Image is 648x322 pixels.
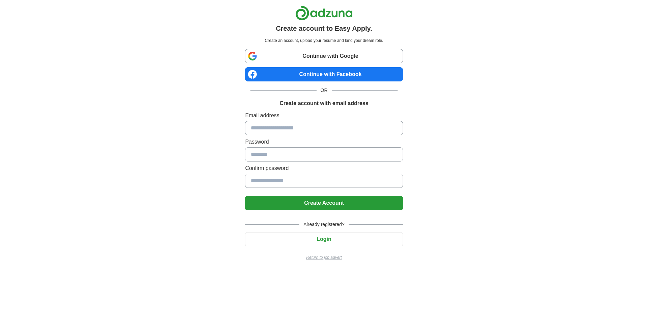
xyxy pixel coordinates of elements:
[276,23,372,33] h1: Create account to Easy Apply.
[279,99,368,107] h1: Create account with email address
[295,5,353,21] img: Adzuna logo
[245,196,403,210] button: Create Account
[245,164,403,172] label: Confirm password
[245,67,403,81] a: Continue with Facebook
[245,232,403,246] button: Login
[245,254,403,261] a: Return to job advert
[245,112,403,120] label: Email address
[299,221,348,228] span: Already registered?
[245,236,403,242] a: Login
[246,38,401,44] p: Create an account, upload your resume and land your dream role.
[317,87,332,94] span: OR
[245,49,403,63] a: Continue with Google
[245,138,403,146] label: Password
